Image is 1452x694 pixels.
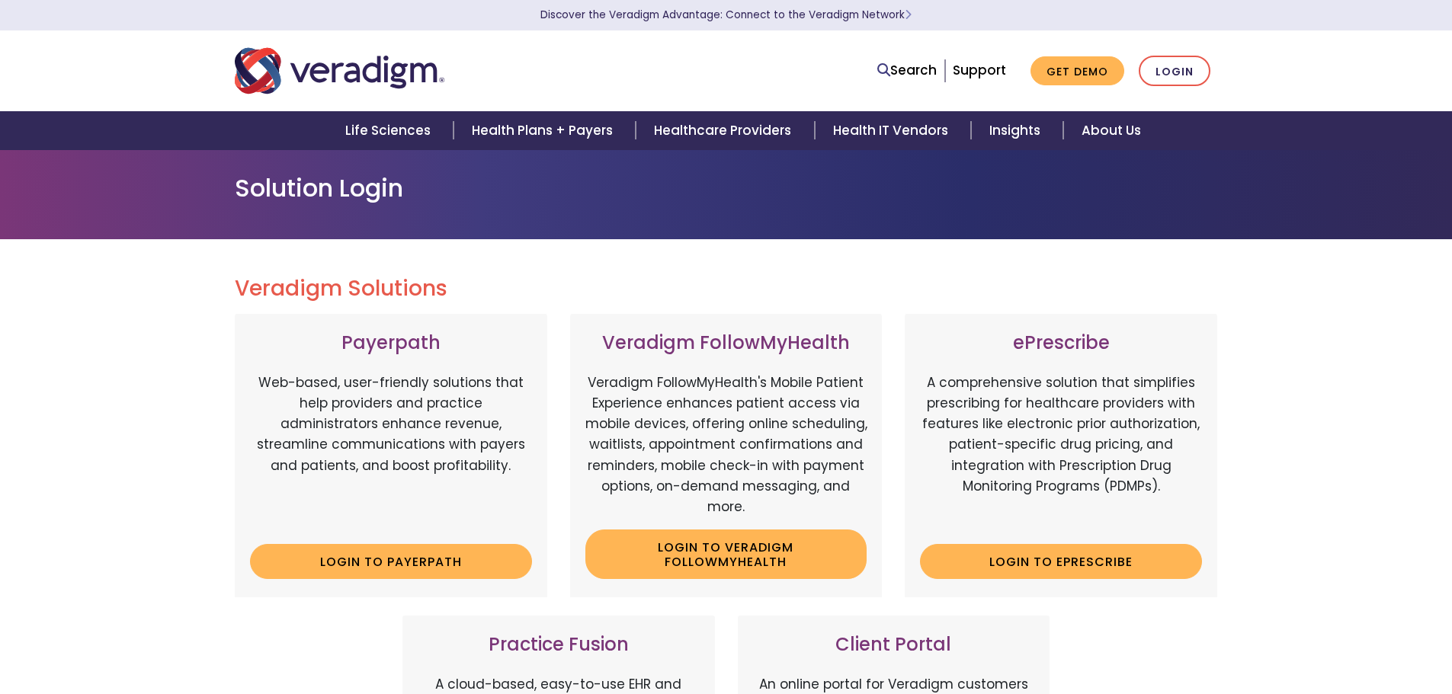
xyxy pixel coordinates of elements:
[1063,111,1159,150] a: About Us
[250,332,532,354] h3: Payerpath
[235,46,444,96] img: Veradigm logo
[327,111,454,150] a: Life Sciences
[250,373,532,532] p: Web-based, user-friendly solutions that help providers and practice administrators enhance revenu...
[235,276,1218,302] h2: Veradigm Solutions
[235,174,1218,203] h1: Solution Login
[585,332,867,354] h3: Veradigm FollowMyHealth
[877,60,937,81] a: Search
[454,111,636,150] a: Health Plans + Payers
[905,8,912,22] span: Learn More
[920,332,1202,354] h3: ePrescribe
[636,111,814,150] a: Healthcare Providers
[585,529,867,579] a: Login to Veradigm FollowMyHealth
[1139,56,1210,87] a: Login
[953,61,1006,79] a: Support
[418,634,700,656] h3: Practice Fusion
[753,634,1035,656] h3: Client Portal
[920,373,1202,532] p: A comprehensive solution that simplifies prescribing for healthcare providers with features like ...
[920,544,1202,579] a: Login to ePrescribe
[250,544,532,579] a: Login to Payerpath
[1031,56,1124,86] a: Get Demo
[540,8,912,22] a: Discover the Veradigm Advantage: Connect to the Veradigm NetworkLearn More
[585,373,867,517] p: Veradigm FollowMyHealth's Mobile Patient Experience enhances patient access via mobile devices, o...
[815,111,971,150] a: Health IT Vendors
[971,111,1063,150] a: Insights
